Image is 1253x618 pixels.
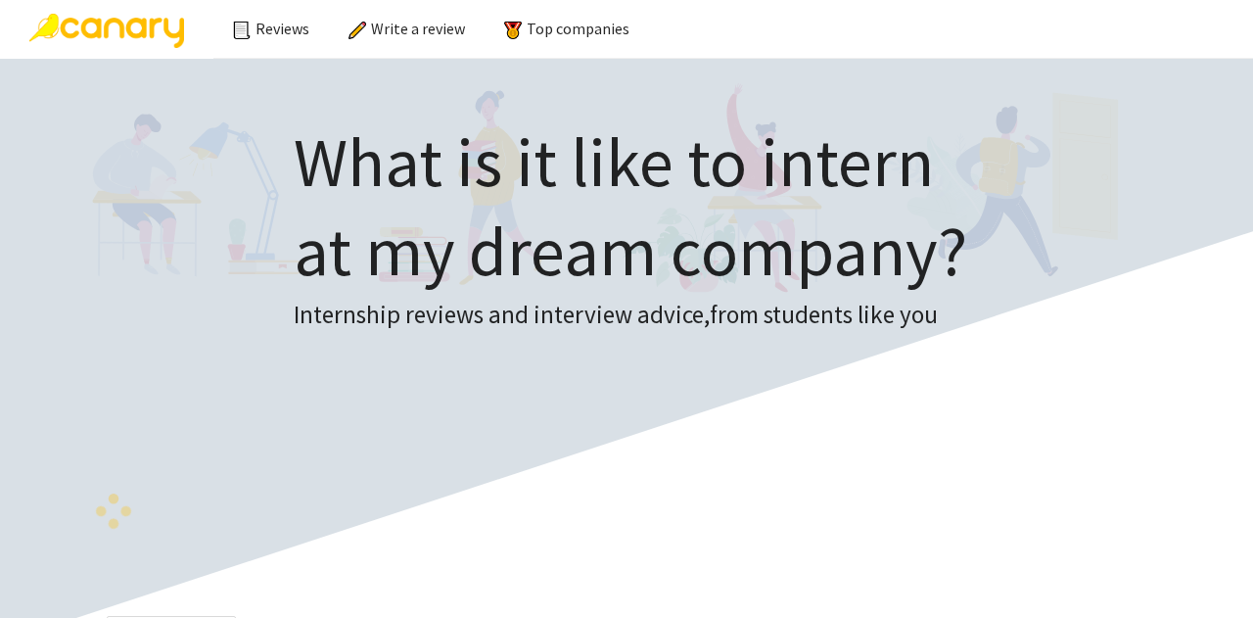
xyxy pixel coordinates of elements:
img: Canary Logo [29,14,184,48]
a: Reviews [233,19,309,38]
span: at my dream company? [294,208,967,294]
h3: Internship reviews and interview advice, from students like you [294,296,967,335]
a: Write a review [348,19,465,38]
h1: What is it like to intern [294,118,967,296]
a: Top companies [504,19,629,38]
